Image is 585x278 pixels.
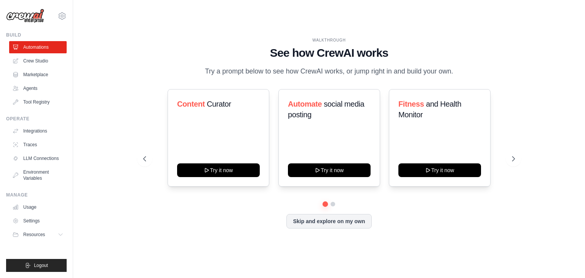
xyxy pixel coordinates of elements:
div: Operate [6,116,67,122]
button: Skip and explore on my own [286,214,371,228]
span: and Health Monitor [398,100,461,119]
div: WALKTHROUGH [143,37,515,43]
a: Agents [9,82,67,94]
div: Build [6,32,67,38]
span: Resources [23,232,45,238]
a: LLM Connections [9,152,67,165]
span: social media posting [288,100,364,119]
p: Try a prompt below to see how CrewAI works, or jump right in and build your own. [201,66,457,77]
button: Try it now [398,163,481,177]
a: Traces [9,139,67,151]
span: Automate [288,100,322,108]
a: Integrations [9,125,67,137]
a: Marketplace [9,69,67,81]
a: Tool Registry [9,96,67,108]
button: Try it now [288,163,371,177]
h1: See how CrewAI works [143,46,515,60]
a: Settings [9,215,67,227]
span: Logout [34,262,48,268]
span: Curator [207,100,231,108]
img: Logo [6,9,44,23]
a: Environment Variables [9,166,67,184]
a: Automations [9,41,67,53]
button: Try it now [177,163,260,177]
a: Crew Studio [9,55,67,67]
span: Content [177,100,205,108]
span: Fitness [398,100,424,108]
div: Manage [6,192,67,198]
button: Logout [6,259,67,272]
a: Usage [9,201,67,213]
button: Resources [9,228,67,241]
